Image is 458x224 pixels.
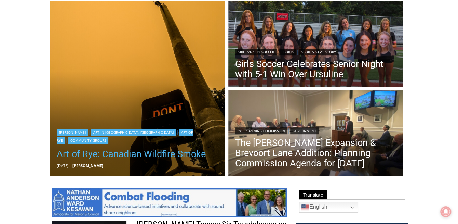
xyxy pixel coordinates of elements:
[50,1,225,176] a: Read More Art of Rye: Canadian Wildfire Smoke
[235,49,277,55] a: Girls Varsity Soccer
[235,47,396,55] div: | |
[173,0,323,66] div: "We would have speakers with experience in local journalism speak to us about their experiences a...
[235,138,396,169] a: The [PERSON_NAME] Expansion & Brevoort Lane Addition: Planning Commission Agenda for [DATE]
[235,59,396,79] a: Girls Soccer Celebrates Senior Night with 5-1 Win Over Ursuline
[70,163,72,168] span: –
[68,137,108,144] a: Community Groups
[228,1,403,89] img: (PHOTO: The 2025 Rye Girls Soccer seniors. L to R: Parker Calhoun, Claire Curran, Alessia MacKinn...
[235,127,287,134] a: Rye Planning Commission
[164,66,331,85] a: Intern @ [DOMAIN_NAME]
[301,203,309,211] img: en
[50,1,225,176] img: [PHOTO: Canadian Wildfire Smoke. Few ventured out unmasked as the skies turned an eerie orange in...
[57,163,69,168] time: [DATE]
[179,68,317,84] span: Intern @ [DOMAIN_NAME]
[72,163,103,168] a: [PERSON_NAME]
[235,126,396,134] div: |
[228,1,403,89] a: Read More Girls Soccer Celebrates Senior Night with 5-1 Win Over Ursuline
[57,147,218,161] a: Art of Rye: Canadian Wildfire Smoke
[57,127,218,144] div: | | |
[228,90,403,178] img: (PHOTO: The Osborn CEO Matt Anderson speaking at the Rye Planning Commission public hearing on Se...
[91,129,176,136] a: Art in [GEOGRAPHIC_DATA], [GEOGRAPHIC_DATA]
[299,190,327,199] span: Translate
[279,49,296,55] a: Sports
[299,202,358,213] a: English
[299,49,338,55] a: Sports Game Story
[290,127,319,134] a: Government
[228,90,403,178] a: Read More The Osborn Expansion & Brevoort Lane Addition: Planning Commission Agenda for Tuesday, ...
[57,129,88,136] a: [PERSON_NAME]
